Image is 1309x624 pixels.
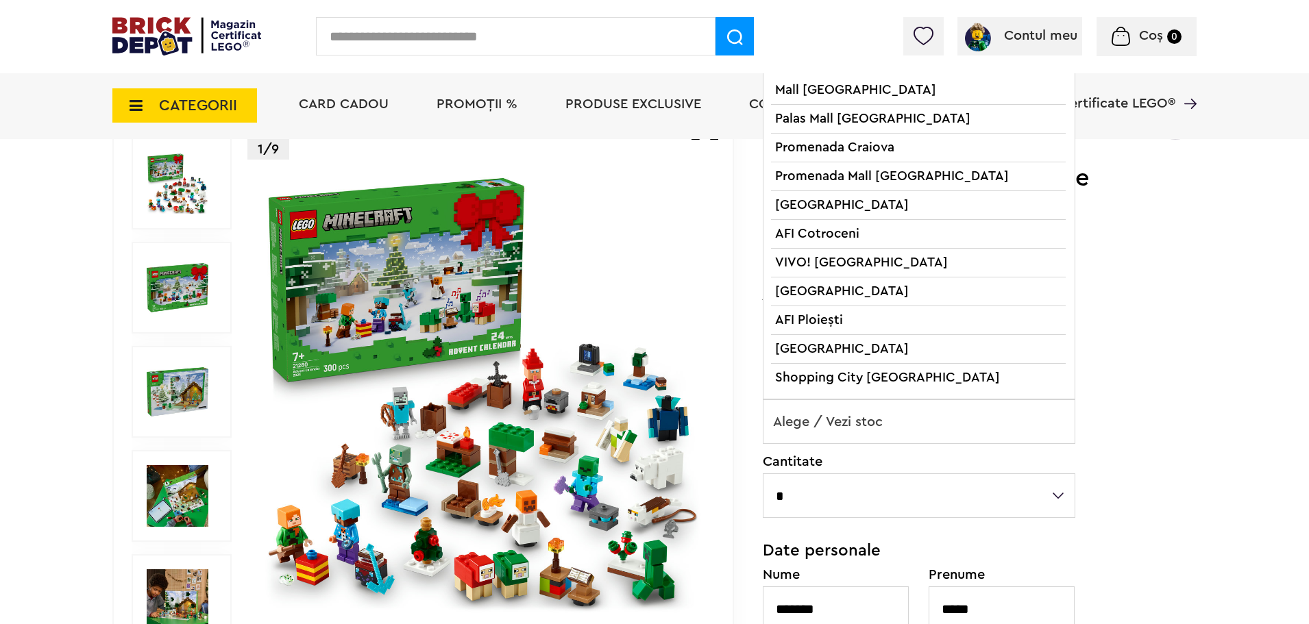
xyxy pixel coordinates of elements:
li: Mall [GEOGRAPHIC_DATA] [771,76,1066,105]
span: CATEGORII [159,98,237,113]
li: [GEOGRAPHIC_DATA] [771,277,1066,306]
a: Produse exclusive [565,97,701,111]
a: Magazine Certificate LEGO® [1175,79,1197,92]
li: AFI Ploiești [771,306,1066,335]
span: Alege / Vezi stoc [763,399,1075,444]
span: Coș [1139,29,1163,42]
span: Contul meu [1004,29,1077,42]
small: 0 [1167,29,1182,44]
span: Magazine Certificate LEGO® [996,79,1175,110]
h3: Date personale [763,542,1075,559]
img: LEGO Minecraft Calendar de advent 2025 LEGO 21280 [147,361,208,423]
li: Shopping City [GEOGRAPHIC_DATA] [771,364,1066,392]
li: Promenada Craiova [771,134,1066,162]
a: Contact [749,97,813,111]
li: Promenada Mall [GEOGRAPHIC_DATA] [771,162,1066,191]
img: LEGO Minecraft Calendar de advent 2025 [147,153,208,214]
img: Seturi Lego LEGO Minecraft Calendar de advent 2025 [147,465,208,527]
a: Contul meu [963,29,1077,42]
li: [GEOGRAPHIC_DATA] [771,191,1066,220]
label: Cantitate [763,455,1075,469]
li: VIVO! [GEOGRAPHIC_DATA] [771,249,1066,277]
li: [GEOGRAPHIC_DATA] [771,335,1066,364]
label: Prenume [929,568,1075,582]
a: PROMOȚII % [437,97,517,111]
li: Palas Mall [GEOGRAPHIC_DATA] [771,105,1066,134]
span: Alege / Vezi stoc [763,400,1075,444]
img: LEGO Minecraft Calendar de advent 2025 [147,257,208,319]
label: Nume [763,568,909,582]
p: 1/9 [247,139,289,160]
img: LEGO Minecraft Calendar de advent 2025 [262,171,703,612]
li: AFI Cotroceni [771,220,1066,249]
a: Card Cadou [299,97,389,111]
